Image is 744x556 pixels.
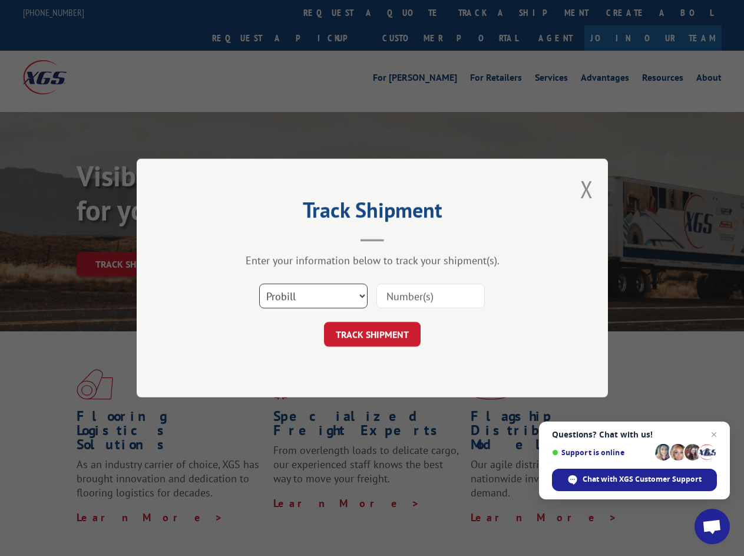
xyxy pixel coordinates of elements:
[324,322,421,347] button: TRACK SHIPMENT
[707,427,721,442] span: Close chat
[552,430,717,439] span: Questions? Chat with us!
[196,202,549,224] h2: Track Shipment
[552,448,651,457] span: Support is online
[196,254,549,267] div: Enter your information below to track your shipment(s).
[583,474,702,485] span: Chat with XGS Customer Support
[580,173,593,205] button: Close modal
[376,284,485,308] input: Number(s)
[695,509,730,544] div: Open chat
[552,469,717,491] div: Chat with XGS Customer Support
